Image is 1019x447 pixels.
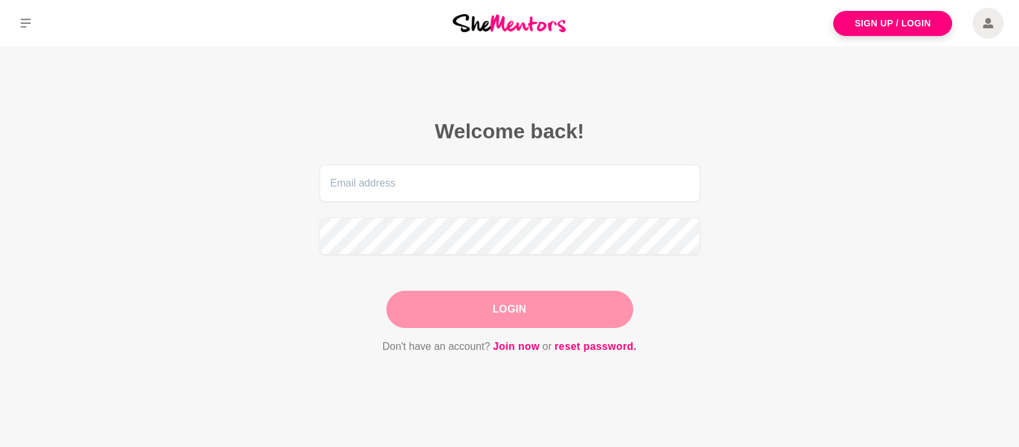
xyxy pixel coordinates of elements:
a: Sign Up / Login [833,11,952,36]
p: Don't have an account? or [320,338,700,355]
a: Join now [493,338,540,355]
input: Email address [320,165,700,202]
img: She Mentors Logo [453,14,566,32]
a: reset password. [554,338,636,355]
h2: Welcome back! [320,118,700,144]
